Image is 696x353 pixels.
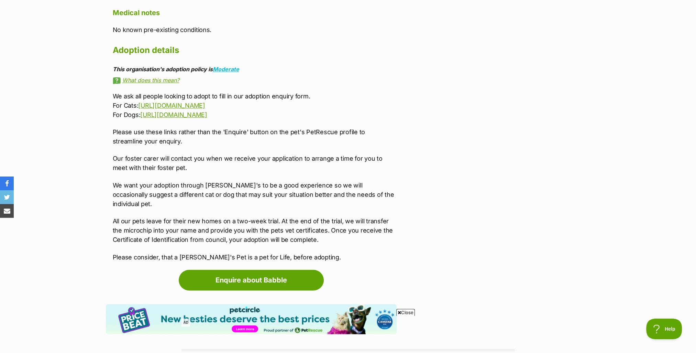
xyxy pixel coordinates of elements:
iframe: Help Scout Beacon - Open [646,319,682,339]
iframe: Advertisement [181,319,515,350]
p: Our foster carer will contact you when we receive your application to arrange a time for you to m... [113,154,397,172]
a: Moderate [213,66,239,73]
p: Please consider, that a [PERSON_NAME]'s Pet is a pet for Life, before adopting. [113,253,397,262]
a: Enquire about Babble [179,270,324,290]
div: This organisation's adoption policy is [113,66,397,72]
p: No known pre-existing conditions. [113,25,397,34]
img: Pet Circle promo banner [106,304,397,334]
a: What does this mean? [113,77,397,83]
p: Please use these links rather than the 'Enquire' button on the pet's PetRescue profile to streaml... [113,127,397,146]
h2: Adoption details [113,43,397,58]
p: We ask all people looking to adopt to fill in our adoption enquiry form. For Cats: For Dogs: [113,92,397,119]
a: [URL][DOMAIN_NAME] [138,102,205,109]
p: All our pets leave for their new homes on a two-week trial. At the end of the trial, we will tran... [113,216,397,244]
a: [URL][DOMAIN_NAME] [140,111,207,118]
span: AD [181,319,190,327]
p: We want your adoption through [PERSON_NAME]'s to be a good experience so we will occasionally sug... [113,181,397,208]
span: Close [396,309,415,316]
h4: Medical notes [113,8,397,17]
